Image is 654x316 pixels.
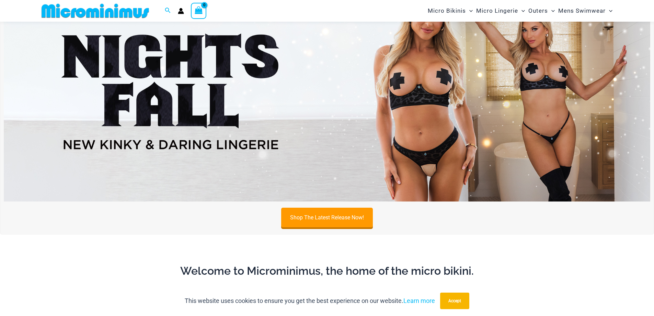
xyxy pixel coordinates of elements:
[281,208,373,227] a: Shop The Latest Release Now!
[428,2,466,20] span: Micro Bikinis
[191,3,207,19] a: View Shopping Cart, empty
[425,1,616,21] nav: Site Navigation
[466,2,473,20] span: Menu Toggle
[518,2,525,20] span: Menu Toggle
[527,2,557,20] a: OutersMenu ToggleMenu Toggle
[476,2,518,20] span: Micro Lingerie
[426,2,474,20] a: Micro BikinisMenu ToggleMenu Toggle
[528,2,548,20] span: Outers
[165,7,171,15] a: Search icon link
[557,2,614,20] a: Mens SwimwearMenu ToggleMenu Toggle
[606,2,612,20] span: Menu Toggle
[39,3,152,19] img: MM SHOP LOGO FLAT
[44,264,610,278] h2: Welcome to Microminimus, the home of the micro bikini.
[558,2,606,20] span: Mens Swimwear
[548,2,555,20] span: Menu Toggle
[440,293,469,309] button: Accept
[178,8,184,14] a: Account icon link
[403,297,435,304] a: Learn more
[474,2,527,20] a: Micro LingerieMenu ToggleMenu Toggle
[185,296,435,306] p: This website uses cookies to ensure you get the best experience on our website.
